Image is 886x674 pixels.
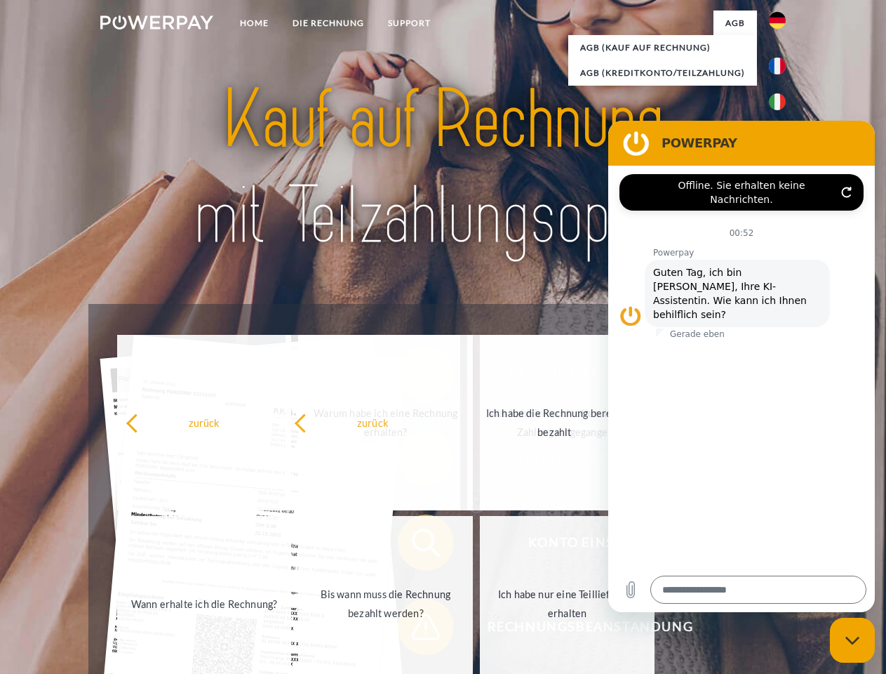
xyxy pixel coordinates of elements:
[294,413,452,432] div: zurück
[488,585,646,623] div: Ich habe nur eine Teillieferung erhalten
[228,11,281,36] a: Home
[769,58,786,74] img: fr
[568,35,757,60] a: AGB (Kauf auf Rechnung)
[608,121,875,612] iframe: Messaging-Fenster
[769,93,786,110] img: it
[100,15,213,29] img: logo-powerpay-white.svg
[126,594,283,613] div: Wann erhalte ich die Rechnung?
[134,67,752,269] img: title-powerpay_de.svg
[769,12,786,29] img: de
[713,11,757,36] a: agb
[281,11,376,36] a: DIE RECHNUNG
[376,11,443,36] a: SUPPORT
[476,404,633,442] div: Ich habe die Rechnung bereits bezahlt
[830,618,875,663] iframe: Schaltfläche zum Öffnen des Messaging-Fensters; Konversation läuft
[307,585,464,623] div: Bis wann muss die Rechnung bezahlt werden?
[568,60,757,86] a: AGB (Kreditkonto/Teilzahlung)
[126,413,283,432] div: zurück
